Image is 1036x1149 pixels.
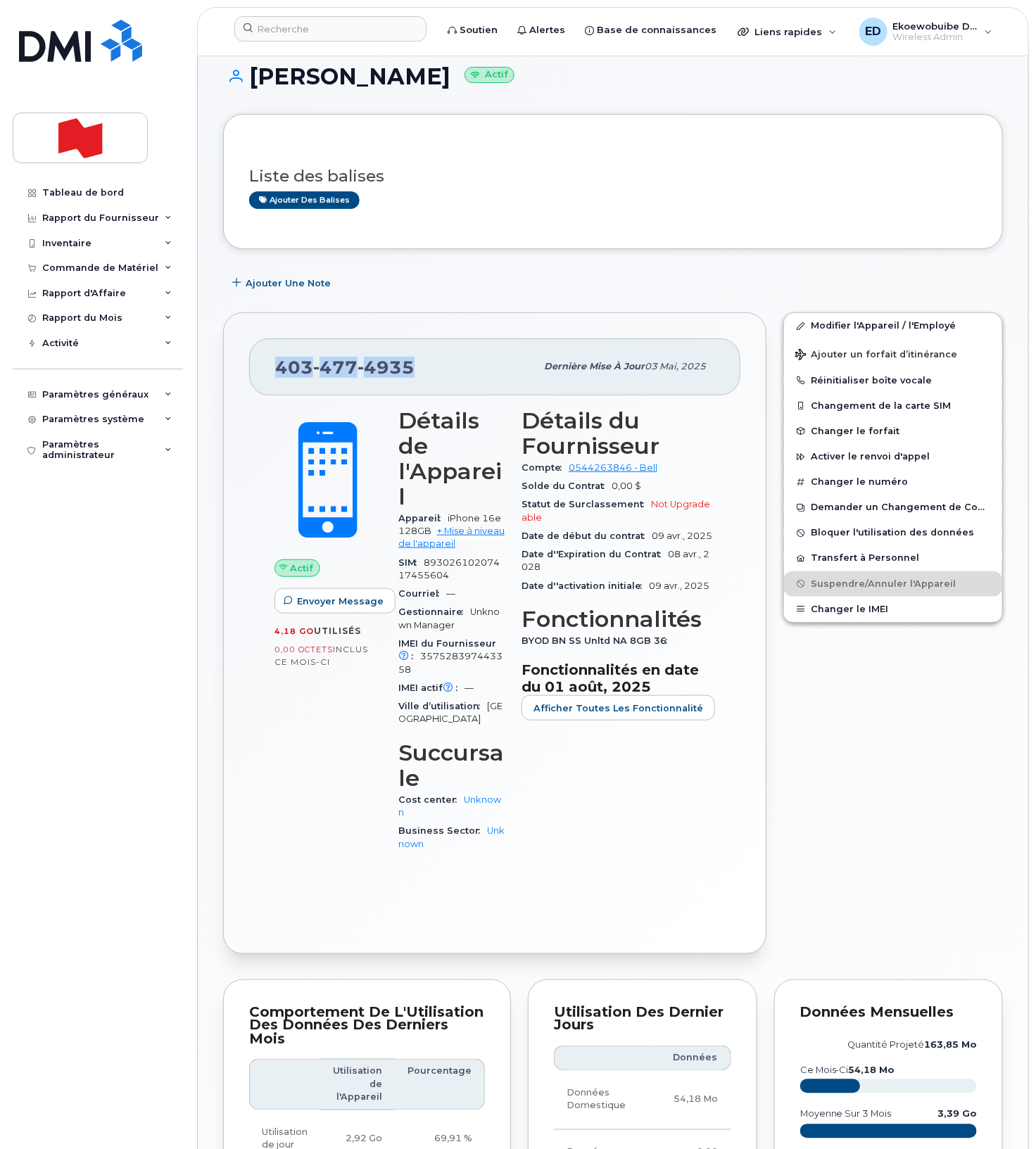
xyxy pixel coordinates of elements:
div: Ekoewobuibe Dekpo [849,18,1002,46]
span: BYOD BN SS Unltd NA 8GB 36 [522,635,674,646]
span: — [446,588,455,599]
span: 89302610207417455604 [398,557,500,580]
span: 403 [275,357,415,378]
div: Utilisation des Dernier Jours [554,1005,731,1033]
span: Wireless Admin [893,32,978,43]
text: moyenne sur 3 mois [800,1109,892,1119]
span: Unknown Manager [398,607,500,630]
a: + Mise à niveau de l'appareil [398,526,505,549]
button: Réinitialiser boîte vocale [784,368,1002,393]
a: Modifier l'Appareil / l'Employé [784,313,1002,338]
h3: Succursale [398,740,505,791]
span: Appareil [398,513,448,523]
span: Solde du Contrat [522,481,612,491]
span: 4,18 Go [274,626,314,636]
button: Demander un Changement de Compte [784,495,1002,520]
span: Date d''activation initiale [522,580,649,591]
span: Cost center [398,794,464,805]
span: Ajouter une Note [246,277,331,290]
span: 03 mai, 2025 [645,361,706,372]
span: 0,00 $ [612,481,641,491]
span: Actif [291,561,314,575]
span: iPhone 16e 128GB [398,513,501,536]
a: 0544263846 - Bell [569,462,657,473]
input: Recherche [234,16,427,42]
span: inclus ce mois-ci [274,644,368,667]
th: Utilisation de l'Appareil [320,1059,395,1110]
button: Changer le numéro [784,469,1002,495]
span: 09 avr., 2025 [649,580,709,591]
td: 54,18 Mo [656,1071,731,1130]
small: Actif [465,67,514,83]
span: 357528397443358 [398,651,503,674]
h1: [PERSON_NAME] [223,64,1003,89]
a: Unknown [398,825,505,849]
button: Transfert à Personnel [784,545,1002,571]
span: 09 avr., 2025 [652,531,712,541]
button: Envoyer Message [274,588,396,614]
th: Données [656,1046,731,1071]
h3: Liste des balises [249,167,977,185]
div: Comportement de l'Utilisation des Données des Derniers Mois [249,1005,485,1047]
span: Ajouter un forfait d’itinérance [795,349,957,362]
span: 477 [313,357,358,378]
tspan: 163,85 Mo [924,1040,977,1050]
button: Ajouter une Note [223,270,343,296]
span: Envoyer Message [297,595,384,608]
span: — [465,683,474,693]
button: Activer le renvoi d'appel [784,444,1002,469]
span: Changer le forfait [811,426,899,436]
span: 4935 [358,357,415,378]
button: Changer le IMEI [784,597,1002,622]
span: Ville d’utilisation [398,701,487,711]
span: Suspendre/Annuler l'Appareil [811,578,956,589]
text: quantité projeté [847,1040,977,1050]
tspan: 54,18 Mo [849,1065,895,1076]
span: Activer le renvoi d'appel [811,452,930,462]
button: Changer le forfait [784,419,1002,444]
td: Données Domestique [554,1071,656,1130]
span: Business Sector [398,825,487,836]
span: Afficher Toutes les Fonctionnalité [533,702,703,715]
span: Compte [522,462,569,473]
h3: Fonctionnalités en date du 01 août, 2025 [522,661,715,695]
span: IMEI du Fournisseur [398,638,496,661]
span: Courriel [398,588,446,599]
span: SIM [398,557,424,568]
h3: Détails de l'Appareil [398,408,505,509]
h3: Détails du Fournisseur [522,408,715,459]
a: Ajouter des balises [249,191,360,209]
h3: Fonctionnalités [522,607,715,632]
a: Unknown [398,794,501,818]
text: 3,39 Go [937,1109,977,1119]
button: Bloquer l'utilisation des données [784,520,1002,545]
span: ED [865,23,881,40]
div: Liens rapides [728,18,847,46]
span: Date de début du contrat [522,531,652,541]
button: Suspendre/Annuler l'Appareil [784,571,1002,597]
button: Ajouter un forfait d’itinérance [784,339,1002,368]
span: Gestionnaire [398,607,470,617]
button: Changement de la carte SIM [784,393,1002,419]
span: Date d''Expiration du Contrat [522,549,668,559]
span: IMEI actif [398,683,465,693]
span: utilisés [314,626,361,636]
span: Not Upgradeable [522,499,710,522]
span: Dernière mise à jour [544,361,645,372]
div: Données mensuelles [800,1005,978,1020]
text: Ce mois-ci [800,1065,895,1076]
span: 0,00 Octets [274,645,333,654]
button: Afficher Toutes les Fonctionnalité [522,695,715,720]
th: Pourcentage [395,1059,485,1110]
span: Statut de Surclassement [522,499,651,509]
